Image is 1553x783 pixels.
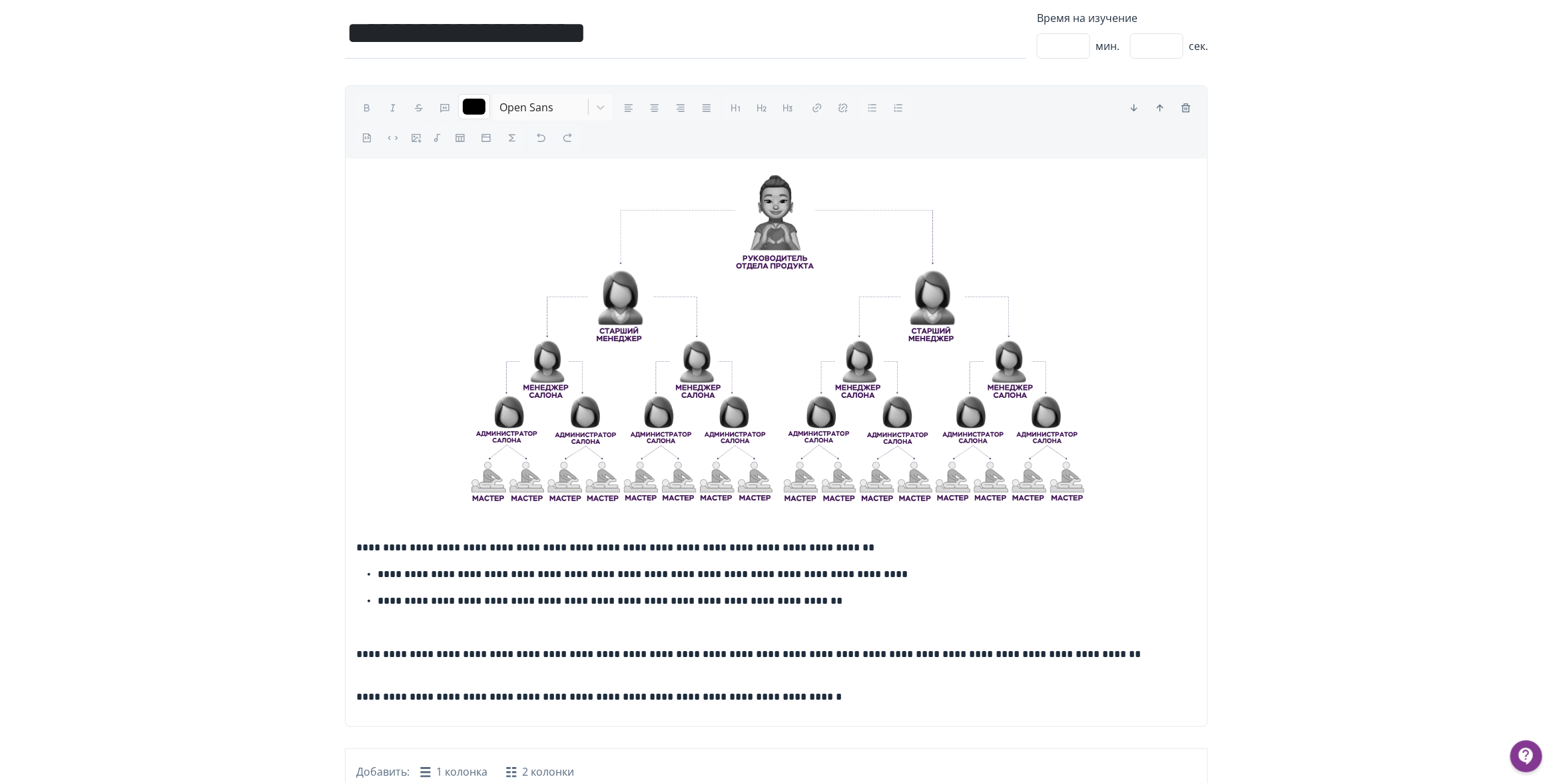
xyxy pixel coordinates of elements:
div: мин. [1037,33,1119,59]
div: сек. [1130,33,1208,59]
span: Добавить: [356,764,410,780]
span: Open Sans [499,100,553,115]
label: Время на изучение [1037,10,1208,26]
